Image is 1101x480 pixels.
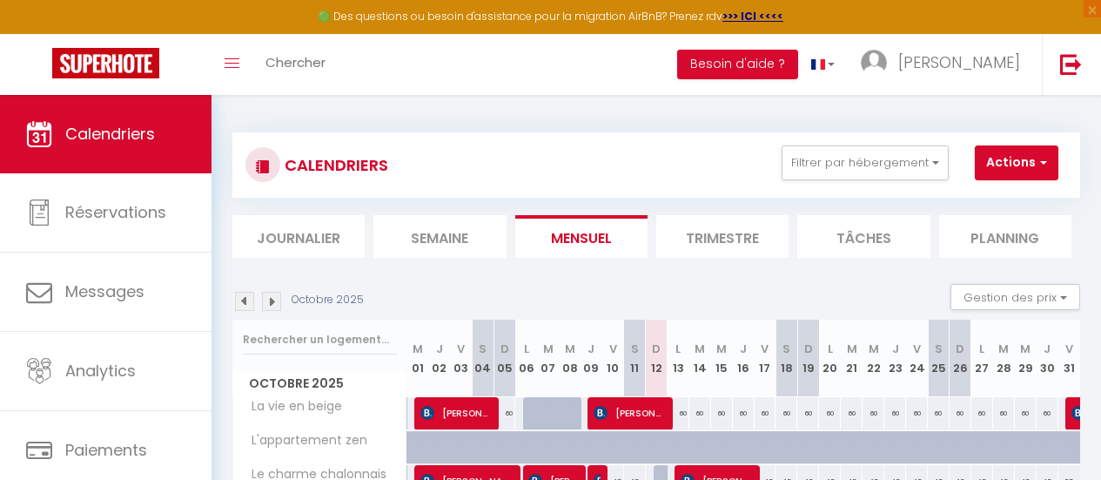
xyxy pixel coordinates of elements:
h3: CALENDRIERS [280,145,388,185]
button: Filtrer par hébergement [782,145,949,180]
div: 60 [884,397,906,429]
th: 18 [775,320,797,397]
th: 21 [841,320,863,397]
abbr: M [847,341,857,357]
a: ... [PERSON_NAME] [848,34,1042,95]
abbr: V [913,341,921,357]
abbr: M [998,341,1009,357]
a: >>> ICI <<<< [722,9,783,24]
abbr: V [761,341,769,357]
abbr: J [1044,341,1051,357]
th: 26 [950,320,971,397]
li: Tâches [797,215,930,258]
img: ... [861,50,887,76]
abbr: J [740,341,747,357]
th: 28 [993,320,1015,397]
div: 60 [1015,397,1037,429]
th: 06 [515,320,537,397]
abbr: V [457,341,465,357]
abbr: D [652,341,661,357]
div: 60 [668,397,689,429]
abbr: V [1065,341,1073,357]
th: 09 [581,320,602,397]
abbr: M [716,341,727,357]
abbr: D [500,341,509,357]
th: 31 [1058,320,1080,397]
abbr: L [828,341,833,357]
div: 60 [733,397,755,429]
abbr: J [892,341,899,357]
th: 07 [537,320,559,397]
div: 60 [928,397,950,429]
p: Octobre 2025 [292,292,364,308]
span: Calendriers [65,123,155,145]
span: Paiements [65,439,147,461]
div: 60 [863,397,884,429]
th: 08 [559,320,581,397]
span: Messages [65,281,144,302]
img: logout [1060,53,1082,75]
abbr: S [631,341,639,357]
span: [PERSON_NAME] [420,396,490,429]
div: 60 [797,397,819,429]
div: 60 [841,397,863,429]
span: Chercher [265,53,326,71]
span: [PERSON_NAME] [594,396,663,429]
abbr: J [436,341,443,357]
abbr: M [413,341,423,357]
span: La vie en beige [236,397,346,416]
th: 15 [711,320,733,397]
abbr: M [565,341,575,357]
button: Actions [975,145,1058,180]
li: Semaine [373,215,506,258]
th: 05 [493,320,515,397]
li: Journalier [232,215,365,258]
th: 01 [407,320,429,397]
abbr: M [695,341,705,357]
div: 60 [493,397,515,429]
li: Planning [939,215,1071,258]
th: 16 [733,320,755,397]
button: Besoin d'aide ? [677,50,798,79]
input: Rechercher un logement... [243,324,397,355]
th: 17 [755,320,776,397]
th: 12 [646,320,668,397]
span: [PERSON_NAME] [898,51,1020,73]
abbr: M [869,341,879,357]
abbr: L [979,341,984,357]
div: 60 [819,397,841,429]
div: 60 [1037,397,1058,429]
div: 60 [755,397,776,429]
th: 29 [1015,320,1037,397]
th: 04 [472,320,493,397]
abbr: S [479,341,487,357]
li: Trimestre [656,215,789,258]
li: Mensuel [515,215,648,258]
abbr: M [1020,341,1031,357]
th: 11 [624,320,646,397]
th: 27 [971,320,993,397]
abbr: M [543,341,554,357]
th: 30 [1037,320,1058,397]
abbr: D [804,341,813,357]
abbr: J [587,341,594,357]
a: Chercher [252,34,339,95]
span: L'appartement zen [236,431,372,450]
th: 20 [819,320,841,397]
div: 60 [711,397,733,429]
span: Réservations [65,201,166,223]
th: 24 [906,320,928,397]
th: 22 [863,320,884,397]
div: 60 [689,397,711,429]
img: Super Booking [52,48,159,78]
abbr: V [609,341,617,357]
abbr: D [956,341,964,357]
span: Octobre 2025 [233,371,406,396]
th: 19 [797,320,819,397]
div: 60 [950,397,971,429]
div: 60 [993,397,1015,429]
div: 60 [906,397,928,429]
th: 23 [884,320,906,397]
div: 60 [971,397,993,429]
